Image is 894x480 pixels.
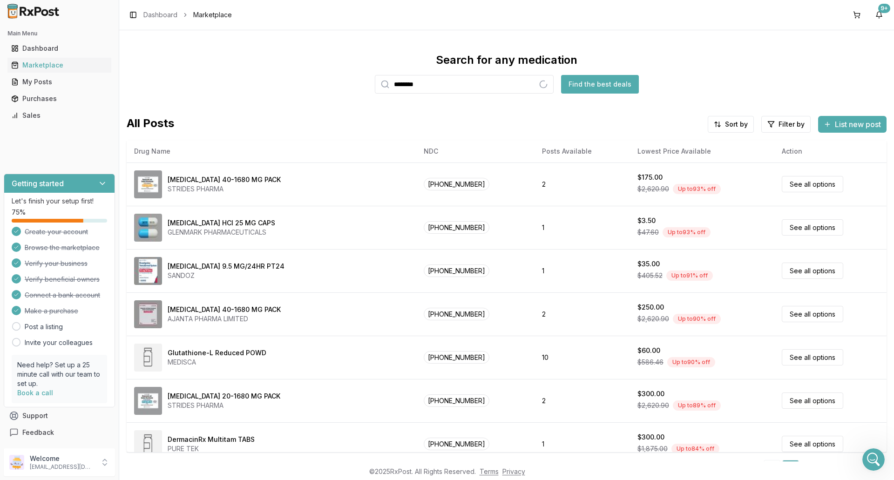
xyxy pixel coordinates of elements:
[637,358,664,367] span: $586.46
[7,153,179,189] div: JEFFREY says…
[774,140,887,162] th: Action
[11,77,108,87] div: My Posts
[416,140,535,162] th: NDC
[782,263,843,279] a: See all options
[11,111,108,120] div: Sales
[45,12,112,21] p: Active in the last 15m
[424,438,489,450] span: [PHONE_NUMBER]
[782,306,843,322] a: See all options
[7,282,179,321] div: Manuel says…
[168,262,284,271] div: [MEDICAL_DATA] 9.5 MG/24HR PT24
[801,460,818,477] a: 2
[45,5,106,12] h1: [PERSON_NAME]
[11,94,108,103] div: Purchases
[168,444,255,453] div: PURE TEK
[7,57,111,74] a: Marketplace
[15,195,145,231] div: No luck on [MEDICAL_DATA] sorry I had a pharmacy tell me they had 1 but they are out [DATE] for t...
[134,257,162,285] img: Rivastigmine 9.5 MG/24HR PT24
[146,4,163,21] button: Home
[11,44,108,53] div: Dashboard
[27,5,41,20] img: Profile image for Manuel
[4,108,115,123] button: Sales
[878,4,890,13] div: 9+
[9,455,24,470] img: User avatar
[7,76,153,133] div: I tried to ask the pharmacy if they had more they told me yes but didnt post the medications. the...
[7,63,179,76] div: [DATE]
[25,338,93,347] a: Invite your colleagues
[424,351,489,364] span: [PHONE_NUMBER]
[561,75,639,94] button: Find the best deals
[134,170,162,198] img: Omeprazole-Sodium Bicarbonate 40-1680 MG PACK
[30,463,95,471] p: [EMAIL_ADDRESS][DOMAIN_NAME]
[637,433,664,442] div: $300.00
[7,30,111,37] h2: Main Menu
[25,275,100,284] span: Verify beneficial owners
[168,348,266,358] div: Glutathione-L Reduced POWD
[96,41,172,51] div: and yes 1 mounjaro 15
[193,10,232,20] span: Marketplace
[4,91,115,106] button: Purchases
[44,305,52,312] button: Gif picker
[134,214,162,242] img: Atomoxetine HCl 25 MG CAPS
[168,218,275,228] div: [MEDICAL_DATA] HCl 25 MG CAPS
[168,392,280,401] div: [MEDICAL_DATA] 20-1680 MG PACK
[30,454,95,463] p: Welcome
[424,178,489,190] span: [PHONE_NUMBER]
[7,282,153,320] div: So last week it was [DATE]- [DATE]. This week they are off [DATE]-[DATE]. Next week 10/6-10/8 and...
[637,216,656,225] div: $3.50
[782,392,843,409] a: See all options
[637,271,663,280] span: $405.52
[782,219,843,236] a: See all options
[134,430,162,458] img: DermacinRx Multitam TABS
[673,314,721,324] div: Up to 90 % off
[7,36,179,64] div: JEFFREY says…
[424,394,489,407] span: [PHONE_NUMBER]
[764,460,875,477] nav: pagination
[667,357,715,367] div: Up to 90 % off
[14,305,22,312] button: Upload attachment
[12,178,64,189] h3: Getting started
[25,306,78,316] span: Make a purchase
[168,184,281,194] div: STRIDES PHARMA
[7,189,179,244] div: Manuel says…
[6,4,24,21] button: go back
[7,90,111,107] a: Purchases
[637,401,669,410] span: $2,620.90
[41,250,171,269] div: how long is this [DEMOGRAPHIC_DATA] Holiday?
[134,387,162,415] img: Omeprazole-Sodium Bicarbonate 20-1680 MG PACK
[7,189,153,237] div: No luck on [MEDICAL_DATA] sorry I had a pharmacy tell me they had 1 but they are out [DATE] for t...
[872,7,887,22] button: 9+
[535,422,630,466] td: 1
[11,61,108,70] div: Marketplace
[168,435,255,444] div: DermacinRx Multitam TABS
[637,228,659,237] span: $47.60
[168,358,266,367] div: MEDISCA
[12,208,26,217] span: 75 %
[535,162,630,206] td: 2
[637,184,669,194] span: $2,620.90
[535,140,630,162] th: Posts Available
[4,407,115,424] button: Support
[637,389,664,399] div: $300.00
[168,314,281,324] div: AJANTA PHARMA LIMITED
[637,314,669,324] span: $2,620.90
[7,74,111,90] a: My Posts
[143,10,232,20] nav: breadcrumb
[535,379,630,422] td: 2
[127,116,174,133] span: All Posts
[673,184,721,194] div: Up to 93 % off
[782,176,843,192] a: See all options
[85,264,101,279] button: Scroll to bottom
[4,41,115,56] button: Dashboard
[160,301,175,316] button: Send a message…
[7,40,111,57] a: Dashboard
[725,120,748,129] span: Sort by
[89,36,179,56] div: and yes 1 mounjaro 15
[782,460,799,477] a: 1
[168,175,281,184] div: [MEDICAL_DATA] 40-1680 MG PACK
[25,259,88,268] span: Verify your business
[535,249,630,292] td: 1
[637,346,660,355] div: $60.00
[782,436,843,452] a: See all options
[17,360,102,388] p: Need help? Set up a 25 minute call with our team to set up.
